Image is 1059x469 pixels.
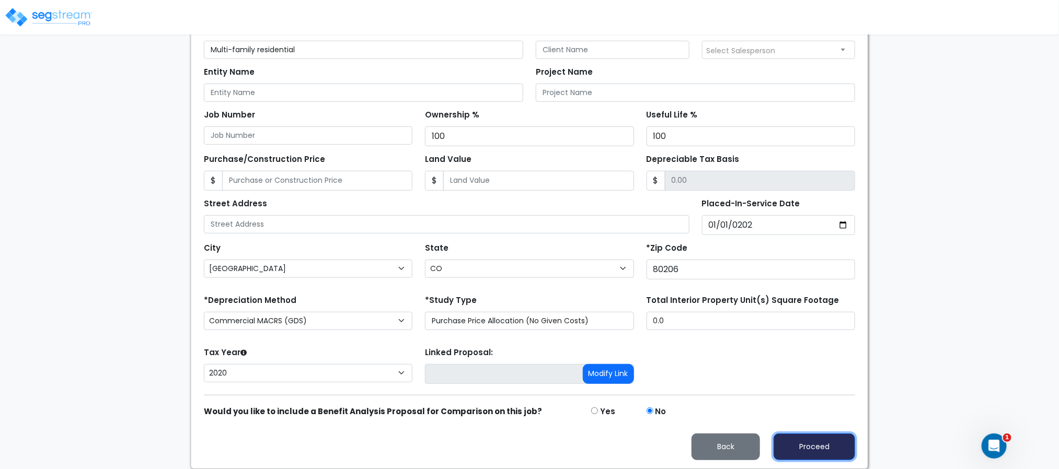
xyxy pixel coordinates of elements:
label: Job Number [204,109,255,121]
label: Total Interior Property Unit(s) Square Footage [647,295,839,307]
label: Ownership % [425,109,479,121]
input: Street Address [204,215,689,233]
label: Yes [600,406,615,418]
input: Client Name [536,41,689,59]
input: Study Name [204,41,523,59]
a: Back [683,439,768,452]
input: Entity Name [204,84,523,102]
label: *Depreciation Method [204,295,296,307]
label: Purchase/Construction Price [204,154,325,166]
button: Modify Link [583,364,634,384]
label: Placed-In-Service Date [702,198,800,210]
label: No [655,406,666,418]
span: $ [425,171,444,191]
input: Job Number [204,126,412,145]
span: 1 [1003,433,1011,442]
span: $ [647,171,665,191]
strong: Would you like to include a Benefit Analysis Proposal for Comparison on this job? [204,406,542,417]
input: Land Value [443,171,634,191]
label: *Zip Code [647,242,688,254]
label: *Study Type [425,295,477,307]
label: Project Name [536,66,593,78]
input: Useful Life % [647,126,855,146]
input: 0.00 [665,171,855,191]
img: logo_pro_r.png [4,7,93,28]
span: $ [204,171,223,191]
input: Ownership % [425,126,634,146]
label: City [204,242,221,254]
label: Useful Life % [647,109,698,121]
label: Street Address [204,198,267,210]
input: Zip Code [647,260,855,279]
span: Select Salesperson [707,45,776,56]
input: total square foot [647,312,855,330]
label: Tax Year [204,347,247,359]
label: Depreciable Tax Basis [647,154,740,166]
label: Linked Proposal: [425,347,493,359]
label: State [425,242,448,254]
input: Purchase or Construction Price [222,171,412,191]
button: Back [692,433,760,460]
label: Land Value [425,154,471,166]
input: Project Name [536,84,855,102]
button: Proceed [774,433,855,460]
label: Entity Name [204,66,255,78]
iframe: Intercom live chat [982,433,1007,459]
